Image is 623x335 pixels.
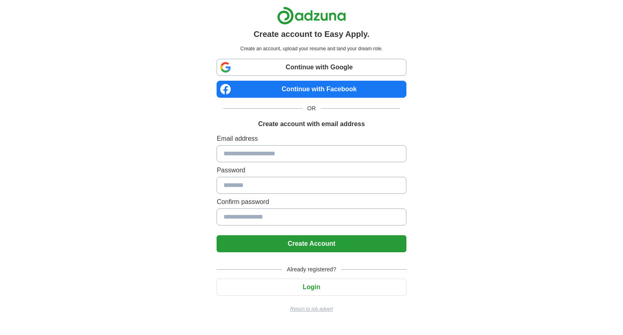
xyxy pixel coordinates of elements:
a: Continue with Google [217,59,406,76]
button: Create Account [217,235,406,252]
a: Return to job advert [217,305,406,313]
a: Continue with Facebook [217,81,406,98]
p: Create an account, upload your resume and land your dream role. [218,45,404,52]
label: Password [217,165,406,175]
h1: Create account to Easy Apply. [253,28,370,40]
h1: Create account with email address [258,119,365,129]
label: Email address [217,134,406,144]
a: Login [217,283,406,290]
span: OR [303,104,321,113]
span: Already registered? [282,265,341,274]
label: Confirm password [217,197,406,207]
img: Adzuna logo [277,6,346,25]
button: Login [217,279,406,296]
